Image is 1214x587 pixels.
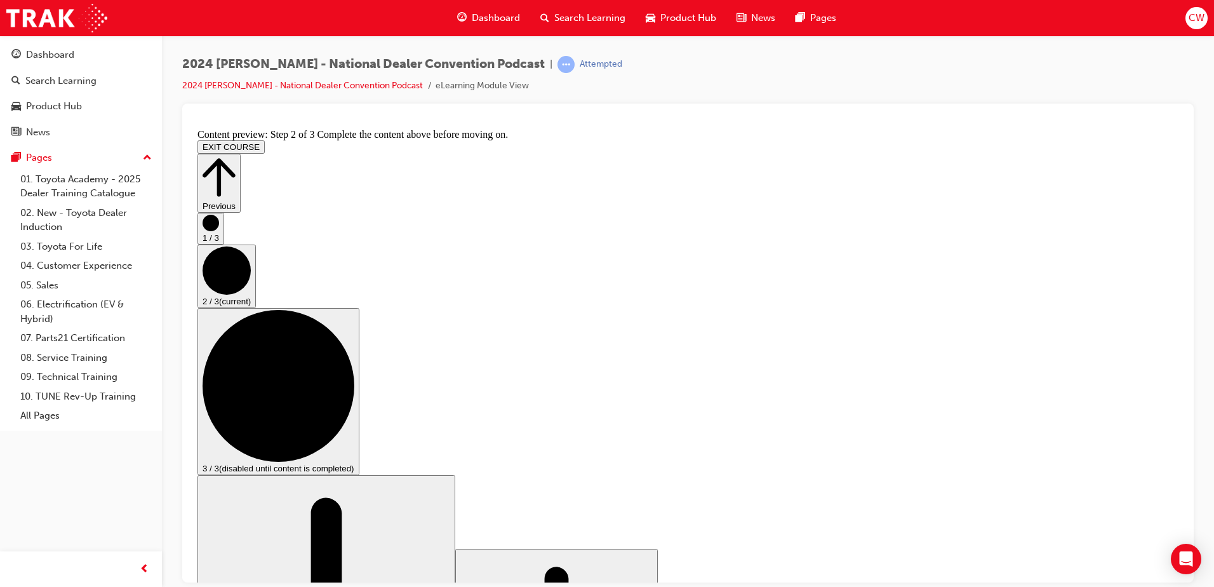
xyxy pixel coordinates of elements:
div: Search Learning [25,74,97,88]
span: up-icon [143,150,152,166]
span: news-icon [737,10,746,26]
span: (current) [27,173,58,182]
span: news-icon [11,127,21,138]
a: 09. Technical Training [15,367,157,387]
a: 07. Parts21 Certification [15,328,157,348]
a: news-iconNews [726,5,785,31]
a: 06. Electrification (EV & Hybrid) [15,295,157,328]
span: | [550,57,552,72]
a: search-iconSearch Learning [530,5,636,31]
a: Product Hub [5,95,157,118]
button: 2 / 3(current) [5,121,63,184]
a: 04. Customer Experience [15,256,157,276]
span: 1 / 3 [10,109,27,119]
div: Product Hub [26,99,82,114]
span: pages-icon [11,152,21,164]
span: pages-icon [796,10,805,26]
span: 2024 [PERSON_NAME] - National Dealer Convention Podcast [182,57,545,72]
button: 3 / 3(disabled until content is completed) [5,184,167,351]
span: 3 / 3 [10,340,27,349]
span: search-icon [540,10,549,26]
a: 03. Toyota For Life [15,237,157,257]
button: 1 / 3 [5,89,32,121]
span: 2 / 3 [10,173,27,182]
button: Previous [5,30,48,89]
span: News [751,11,775,25]
button: Pages [5,146,157,170]
span: search-icon [11,76,20,87]
button: CW [1185,7,1208,29]
a: 10. TUNE Rev-Up Training [15,387,157,407]
button: EXIT COURSE [5,17,72,30]
span: guage-icon [457,10,467,26]
a: car-iconProduct Hub [636,5,726,31]
span: CW [1189,11,1204,25]
a: 2024 [PERSON_NAME] - National Dealer Convention Podcast [182,80,423,91]
a: 01. Toyota Academy - 2025 Dealer Training Catalogue [15,170,157,203]
a: Search Learning [5,69,157,93]
div: Pages [26,151,52,165]
a: pages-iconPages [785,5,846,31]
span: learningRecordVerb_ATTEMPT-icon [557,56,575,73]
li: eLearning Module View [436,79,529,93]
span: car-icon [646,10,655,26]
span: Pages [810,11,836,25]
span: Search Learning [554,11,625,25]
button: DashboardSearch LearningProduct HubNews [5,41,157,146]
span: Previous [10,78,43,87]
div: News [26,125,50,140]
img: Trak [6,4,107,32]
span: Dashboard [472,11,520,25]
a: 08. Service Training [15,348,157,368]
a: Dashboard [5,43,157,67]
a: All Pages [15,406,157,426]
a: 05. Sales [15,276,157,295]
span: Product Hub [660,11,716,25]
span: (disabled until content is completed) [27,340,162,349]
span: car-icon [11,101,21,112]
span: prev-icon [140,562,149,577]
div: Dashboard [26,48,74,62]
span: guage-icon [11,50,21,61]
div: Content preview: Step 2 of 3 Complete the content above before moving on. [5,5,986,17]
div: Open Intercom Messenger [1171,544,1201,574]
div: Attempted [580,58,622,71]
a: guage-iconDashboard [447,5,530,31]
a: News [5,121,157,144]
a: 02. New - Toyota Dealer Induction [15,203,157,237]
